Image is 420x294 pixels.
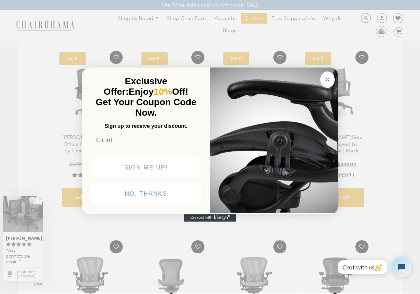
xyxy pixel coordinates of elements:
[320,71,335,88] button: Close dialog
[105,123,187,129] span: Sign up to receive your discount.
[91,183,201,205] button: NO, THANKS
[154,87,172,97] span: 10%
[96,97,197,118] span: Get Your Coupon Code Now.
[92,157,200,178] button: SIGN ME UP!
[210,66,338,213] img: 92d77583-a095-41f6-84e7-858462e0427a.jpeg
[91,134,201,147] input: Email
[104,76,167,97] span: Exclusive Offer:
[184,214,236,222] a: Created with Klaviyo - opens in a new tab
[332,252,417,283] iframe: Tidio Chat
[129,87,188,97] span: Enjoy Off!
